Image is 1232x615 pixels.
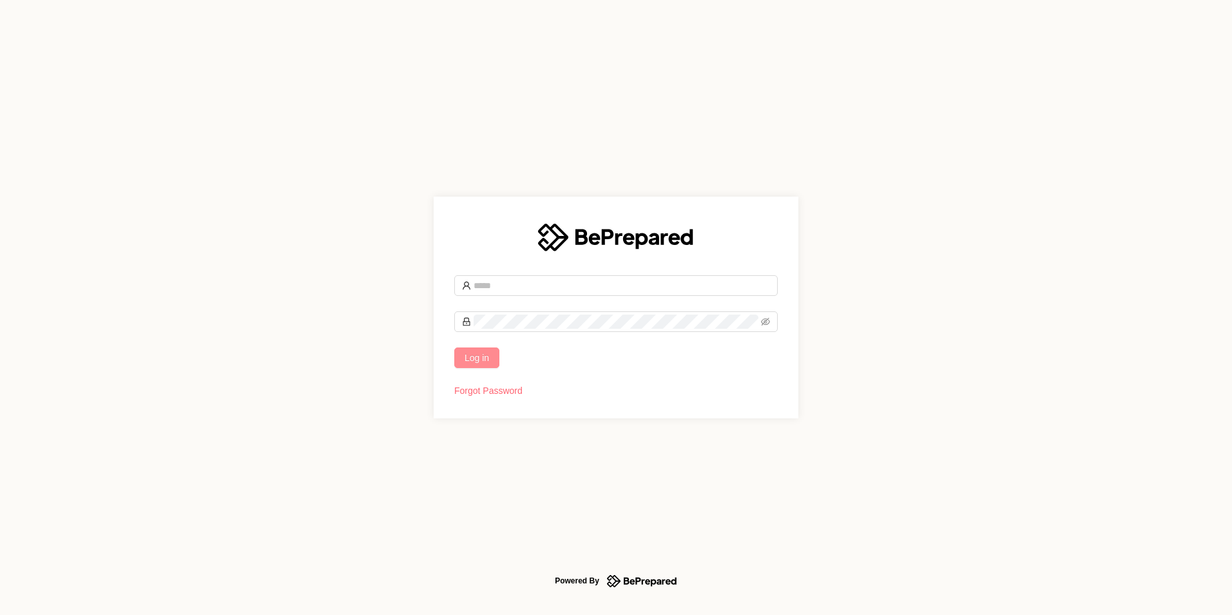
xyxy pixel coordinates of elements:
span: Log in [465,351,489,365]
button: Log in [454,347,499,368]
span: user [462,281,471,290]
span: eye-invisible [761,317,770,326]
div: Powered By [555,573,599,589]
span: lock [462,317,471,326]
a: Forgot Password [454,386,523,396]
